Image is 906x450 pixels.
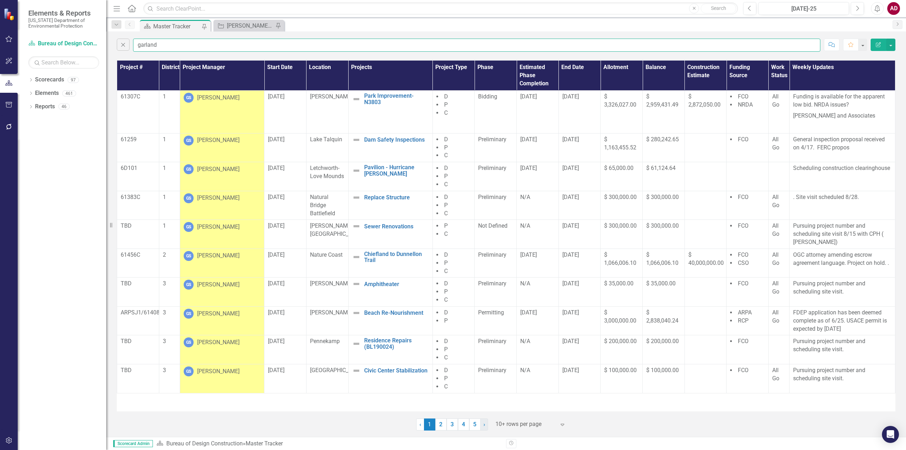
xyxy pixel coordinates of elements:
[793,222,891,246] p: Pursuing project number and scheduling site visit 8/15 with CPH ( [PERSON_NAME])
[738,222,749,229] span: FCO
[197,165,240,173] div: [PERSON_NAME]
[684,335,727,364] td: Double-Click to Edit
[601,133,643,162] td: Double-Click to Edit
[478,222,508,229] span: Not Defined
[364,137,429,143] a: Dam Safety Inspections
[364,164,429,177] a: Pavilion - Hurricane [PERSON_NAME]
[352,95,361,103] img: Not Defined
[35,103,55,111] a: Reports
[562,136,579,143] span: [DATE]
[121,222,155,230] p: TBD
[352,280,361,288] img: Not Defined
[727,133,769,162] td: Double-Click to Edit
[306,191,348,220] td: Double-Click to Edit
[601,364,643,393] td: Double-Click to Edit
[768,249,789,278] td: Double-Click to Edit
[197,223,240,231] div: [PERSON_NAME]
[444,181,448,188] span: C
[793,93,891,110] p: Funding is available for the apparent low bid. NRDA issues?
[604,93,636,108] span: $ 3,326,027.00
[727,278,769,307] td: Double-Click to Edit
[364,223,429,230] a: Sewer Renovations
[684,364,727,393] td: Double-Click to Edit
[432,133,475,162] td: Double-Click to Edit
[184,164,194,174] div: GS
[310,222,363,237] span: [PERSON_NAME][GEOGRAPHIC_DATA]
[887,2,900,15] button: AD
[517,220,559,249] td: Double-Click to Edit
[475,191,517,220] td: Double-Click to Edit
[163,194,166,200] span: 1
[306,162,348,191] td: Double-Click to Edit
[517,278,559,307] td: Double-Click to Edit
[264,191,306,220] td: Double-Click to Edit
[793,164,891,172] p: Scheduling construction clearinghouse
[517,364,559,393] td: Double-Click to Edit
[180,220,264,249] td: Double-Click to Edit
[143,2,738,15] input: Search ClearPoint...
[180,306,264,335] td: Double-Click to Edit
[478,165,506,171] span: Preliminary
[268,194,285,200] span: [DATE]
[761,5,847,13] div: [DATE]-25
[159,220,180,249] td: Double-Click to Edit
[264,91,306,133] td: Double-Click to Edit
[133,39,820,52] input: Find in Master Tracker (External)...
[643,162,685,191] td: Double-Click to Edit
[364,337,429,350] a: Residence Repairs (BL190024)
[184,222,194,232] div: GS
[310,194,335,217] span: Natural Bridge Battlefield
[184,136,194,146] div: GS
[35,76,64,84] a: Scorecards
[738,194,749,200] span: FCO
[604,194,637,200] span: $ 300,000.00
[352,309,361,317] img: Not Defined
[68,77,79,83] div: 97
[121,251,155,259] p: 61456C
[264,335,306,364] td: Double-Click to Edit
[768,162,789,191] td: Double-Click to Edit
[117,278,159,307] td: Double-Click to Edit
[432,249,475,278] td: Double-Click to Edit
[444,173,448,180] span: P
[727,306,769,335] td: Double-Click to Edit
[306,91,348,133] td: Double-Click to Edit
[310,136,342,143] span: Lake Talquin
[727,249,769,278] td: Double-Click to Edit
[558,278,601,307] td: Double-Click to Edit
[268,165,285,171] span: [DATE]
[159,162,180,191] td: Double-Click to Edit
[306,364,348,393] td: Double-Click to Edit
[180,133,264,162] td: Double-Click to Edit
[117,220,159,249] td: Double-Click to Edit
[432,335,475,364] td: Double-Click to Edit
[601,249,643,278] td: Double-Click to Edit
[643,91,685,133] td: Double-Click to Edit
[520,193,555,201] div: N/A
[517,249,559,278] td: Double-Click to Edit
[348,220,432,249] td: Double-Click to Edit Right Click for Context Menu
[264,306,306,335] td: Double-Click to Edit
[643,335,685,364] td: Double-Click to Edit
[790,91,895,133] td: Double-Click to Edit
[790,306,895,335] td: Double-Click to Edit
[58,104,70,110] div: 46
[475,335,517,364] td: Double-Click to Edit
[444,109,448,116] span: C
[264,220,306,249] td: Double-Click to Edit
[517,191,559,220] td: Double-Click to Edit
[475,220,517,249] td: Double-Click to Edit
[159,306,180,335] td: Double-Click to Edit
[163,165,166,171] span: 1
[727,162,769,191] td: Double-Click to Edit
[432,306,475,335] td: Double-Click to Edit
[758,2,849,15] button: [DATE]-25
[35,89,59,97] a: Elements
[738,101,753,108] span: NRDA
[790,278,895,307] td: Double-Click to Edit
[558,335,601,364] td: Double-Click to Edit
[601,335,643,364] td: Double-Click to Edit
[163,222,166,229] span: 1
[352,166,361,175] img: Not Defined
[562,222,579,229] span: [DATE]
